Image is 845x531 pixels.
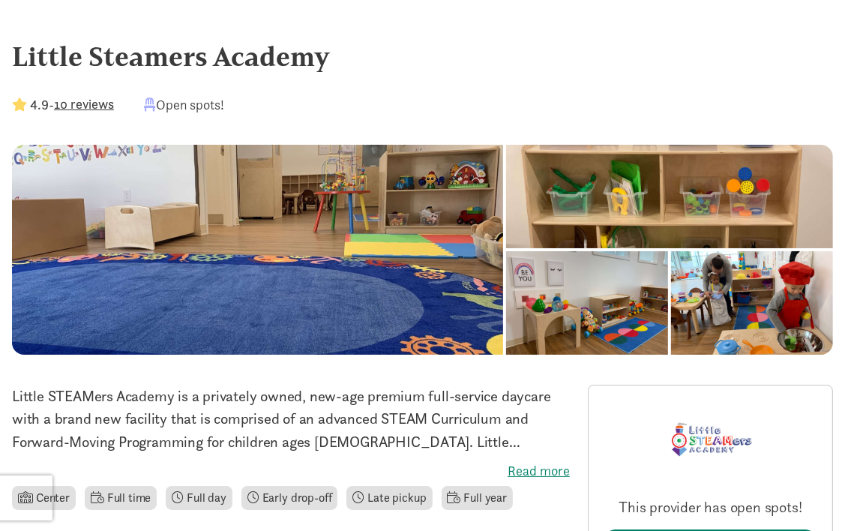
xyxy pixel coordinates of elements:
div: Open spots! [144,94,224,115]
li: Late pickup [346,486,432,510]
li: Full day [166,486,232,510]
li: Early drop-off [241,486,338,510]
img: Provider logo [666,397,756,478]
label: Read more [12,462,570,480]
p: This provider has open spots! [601,496,820,517]
strong: 4.9 [30,96,49,113]
div: - [12,94,114,115]
li: Full time [85,486,157,510]
li: Full year [442,486,513,510]
div: Little Steamers Academy [12,36,833,76]
p: Little STEAMers Academy is a privately owned, new-age premium full-service daycare with a brand n... [12,385,570,453]
button: 10 reviews [54,94,114,114]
